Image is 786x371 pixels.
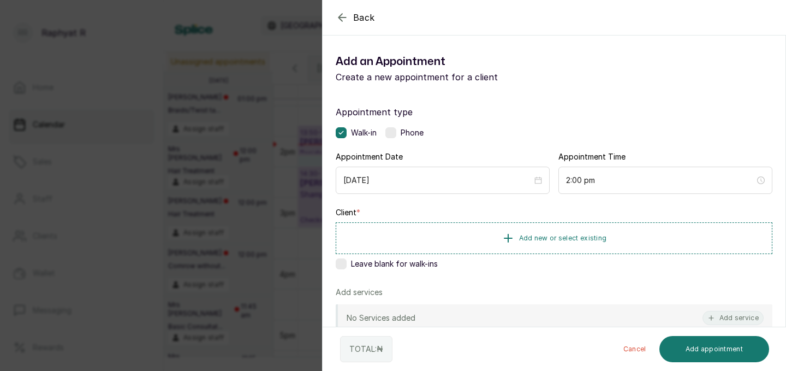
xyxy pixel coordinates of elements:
[336,11,375,24] button: Back
[702,311,764,325] button: Add service
[566,174,755,186] input: Select time
[615,336,655,362] button: Cancel
[336,151,403,162] label: Appointment Date
[336,53,554,70] h1: Add an Appointment
[336,222,772,254] button: Add new or select existing
[336,207,360,218] label: Client
[401,127,424,138] span: Phone
[336,287,383,298] p: Add services
[336,105,772,119] label: Appointment type
[336,70,554,84] p: Create a new appointment for a client
[349,344,383,355] p: TOTAL: ₦
[558,151,626,162] label: Appointment Time
[347,313,415,323] p: No Services added
[519,234,607,243] span: Add new or select existing
[351,127,377,138] span: Walk-in
[343,174,532,186] input: Select date
[351,258,438,269] span: Leave blank for walk-ins
[353,11,375,24] span: Back
[659,336,770,362] button: Add appointment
